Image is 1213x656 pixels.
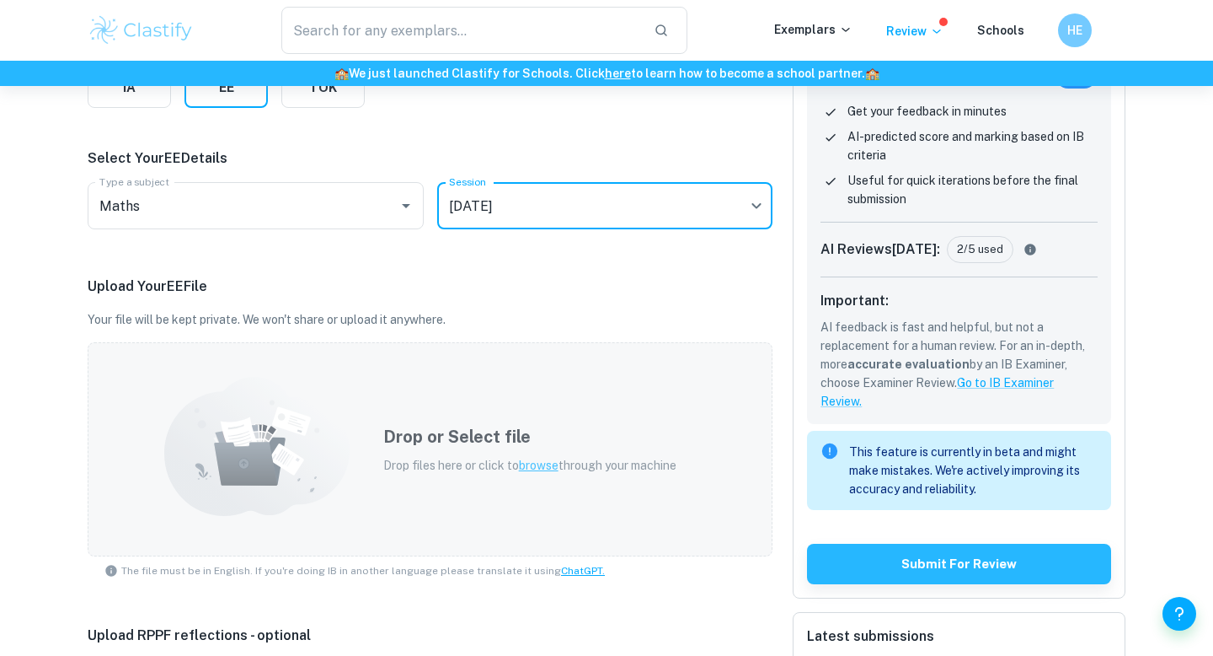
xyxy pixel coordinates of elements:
[383,424,676,449] h5: Drop or Select file
[88,310,772,329] p: Your file will be kept private. We won't share or upload it anywhere.
[121,563,605,578] span: The file must be in English. If you're doing IB in another language please translate it using
[281,7,640,54] input: Search for any exemplars...
[847,358,970,371] b: accurate evaluation
[281,67,365,108] button: TOK
[847,102,1007,121] p: Get your feedback in minutes
[847,171,1098,208] p: Useful for quick iterations before the final submission
[3,64,1210,83] h6: We just launched Clastify for Schools. Click to learn how to become a school partner.
[88,277,772,297] p: Upload Your EE File
[865,67,879,80] span: 🏫
[1020,243,1040,256] svg: Currently AI Markings are limited at 5 per day and 50 per month. The limits will increase as we s...
[774,20,852,39] p: Exemplars
[184,67,268,108] button: EE
[1162,597,1196,631] button: Help and Feedback
[449,175,486,189] label: Session
[847,127,1098,164] p: AI-predicted score and marking based on IB criteria
[1058,13,1092,47] button: HE
[977,24,1024,37] a: Schools
[849,436,1098,505] div: This feature is currently in beta and might make mistakes. We're actively improving its accuracy ...
[88,67,171,108] button: IA
[88,626,772,646] p: Upload RPPF reflections - optional
[437,182,773,229] div: [DATE]
[820,239,940,260] h6: AI Reviews [DATE] :
[807,626,1111,647] h6: Latest submissions
[886,22,943,40] p: Review
[605,67,631,80] a: here
[519,459,558,472] span: browse
[820,318,1098,411] p: AI feedback is fast and helpful, but not a replacement for a human review. For an in-depth, more ...
[1066,21,1085,40] h6: HE
[394,194,418,218] button: Open
[820,291,1098,311] h6: Important:
[383,456,676,475] p: Drop files here or click to through your machine
[948,241,1013,258] span: 2/5 used
[88,13,195,47] img: Clastify logo
[334,67,349,80] span: 🏫
[561,565,605,577] a: ChatGPT.
[99,175,169,189] label: Type a subject
[88,148,772,169] p: Select Your EE Details
[807,544,1111,584] button: Submit for review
